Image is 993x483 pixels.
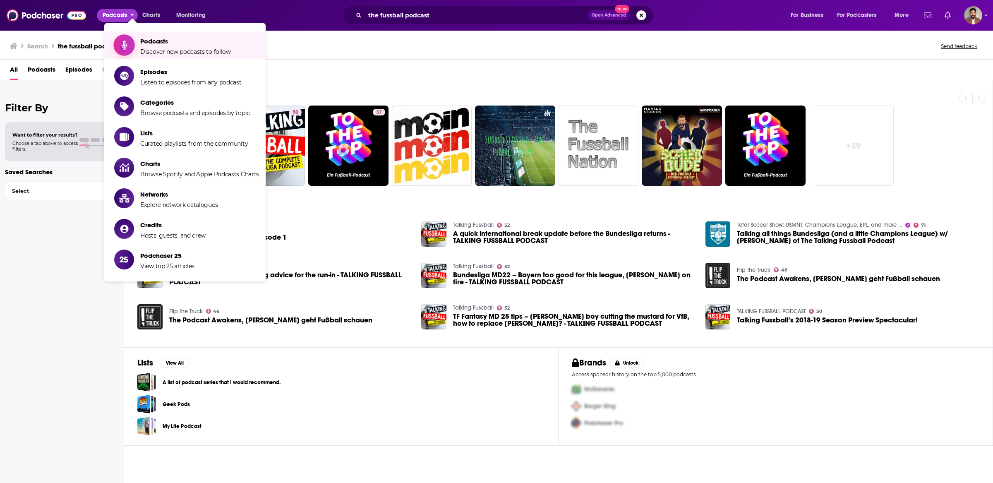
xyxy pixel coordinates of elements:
[140,79,242,86] span: Listen to episodes from any podcast
[453,221,494,228] a: Talking Fussball
[453,272,696,286] span: Bundesliga MD22 – Bayern too good for this league, [PERSON_NAME] on fire - TALKING FUSSBALL PODCAST
[137,9,165,22] a: Charts
[5,102,119,114] h2: Filter By
[453,304,494,311] a: Talking Fussball
[169,317,372,324] a: The Podcast Awakens, Michael geht Fußball schauen
[140,262,194,270] span: View top 25 articles
[169,308,203,315] a: Flip the Truck
[814,106,894,186] a: +39
[28,63,55,80] a: Podcasts
[421,263,446,288] img: Bundesliga MD22 – Bayern too good for this league, Korkut’s on fire - TALKING FUSSBALL PODCAST
[889,9,919,22] button: open menu
[140,99,250,106] span: Categories
[584,403,616,410] span: Burger King
[163,400,190,409] a: Geek Pods
[163,422,201,431] a: My Life Podcast
[816,310,822,313] span: 50
[206,309,220,314] a: 46
[140,232,206,239] span: Hosts, guests, and crew
[781,268,787,272] span: 46
[737,275,940,282] a: The Podcast Awakens, Michael geht Fußball schauen
[453,272,696,286] a: Bundesliga MD22 – Bayern too good for this league, Korkut’s on fire - TALKING FUSSBALL PODCAST
[837,10,877,21] span: For Podcasters
[176,10,206,21] span: Monitoring
[737,230,979,244] span: Talking all things Bundesliga (and a little Champions League) w/ [PERSON_NAME] of The Talking Fus...
[140,129,248,137] span: Lists
[453,230,696,244] a: A quick international break update before the Bundesliga returns - TALKING FUSSBALL PODCAST
[774,267,787,272] a: 46
[137,395,156,413] a: Geek Pods
[7,7,86,23] img: Podchaser - Follow, Share and Rate Podcasts
[421,304,446,329] img: TF Fantasy MD 25 tips – Thommy boy cutting the mustard for VfB, how to replace Caiuby? - TALKING ...
[140,68,242,76] span: Episodes
[737,317,918,324] a: Talking Fussball’s 2018-19 Season Preview Spectacular!
[170,9,216,22] button: open menu
[964,6,982,24] span: Logged in as calmonaghan
[572,371,979,377] p: Access sponsor history on the top 5,000 podcasts.
[140,252,194,260] span: Podchaser 25
[568,398,584,415] img: Second Pro Logo
[137,373,156,392] a: A list of podcast series that I would recommend.
[58,42,119,50] h3: the fussball podcast
[584,420,623,427] span: Podchaser Pro
[453,313,696,327] a: TF Fantasy MD 25 tips – Thommy boy cutting the mustard for VfB, how to replace Caiuby? - TALKING ...
[137,417,156,435] a: My Life Podcast
[737,275,940,282] span: The Podcast Awakens, [PERSON_NAME] geht Fußball schauen
[568,381,584,398] img: First Pro Logo
[453,313,696,327] span: TF Fantasy MD 25 tips – [PERSON_NAME] boy cutting the mustard for VfB, how to replace [PERSON_NAM...
[10,63,18,80] a: All
[705,304,731,329] img: Talking Fussball’s 2018-19 Season Preview Spectacular!
[737,267,770,274] a: Flip the Truck
[572,358,606,368] h2: Brands
[137,358,153,368] h2: Lists
[365,9,588,22] input: Search podcasts, credits, & more...
[791,10,823,21] span: For Business
[895,10,909,21] span: More
[737,308,806,315] a: TALKING FUSSBALL PODCAST
[213,310,219,313] span: 46
[293,108,298,117] span: 50
[65,63,92,80] a: Episodes
[504,265,510,269] span: 52
[142,10,160,21] span: Charts
[27,42,48,50] h3: Search
[938,43,980,50] button: Send feedback
[140,171,259,178] span: Browse Spotify and Apple Podcasts Charts
[373,109,385,115] a: 37
[12,132,78,138] span: Want to filter your results?
[497,223,510,228] a: 52
[140,221,206,229] span: Credits
[737,230,979,244] a: Talking all things Bundesliga (and a little Champions League) w/ Matt Hermann of The Talking Fuss...
[350,6,661,25] div: Search podcasts, credits, & more...
[97,9,138,22] button: close menu
[140,201,218,209] span: Explore network catalogues
[137,304,163,329] a: The Podcast Awakens, Michael geht Fußball schauen
[160,358,189,368] button: View All
[705,221,731,247] img: Talking all things Bundesliga (and a little Champions League) w/ Matt Hermann of The Talking Fuss...
[140,160,259,168] span: Charts
[289,109,302,115] a: 50
[376,108,382,117] span: 37
[921,8,935,22] a: Show notifications dropdown
[705,263,731,288] img: The Podcast Awakens, Michael geht Fußball schauen
[964,6,982,24] img: User Profile
[421,221,446,247] a: A quick international break update before the Bundesliga returns - TALKING FUSSBALL PODCAST
[5,168,119,176] p: Saved Searches
[832,9,889,22] button: open menu
[497,305,510,310] a: 52
[140,109,250,117] span: Browse podcasts and episodes by topic
[140,37,231,45] span: Podcasts
[12,140,78,152] span: Choose a tab above to access filters.
[163,378,281,387] a: A list of podcast series that I would recommend.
